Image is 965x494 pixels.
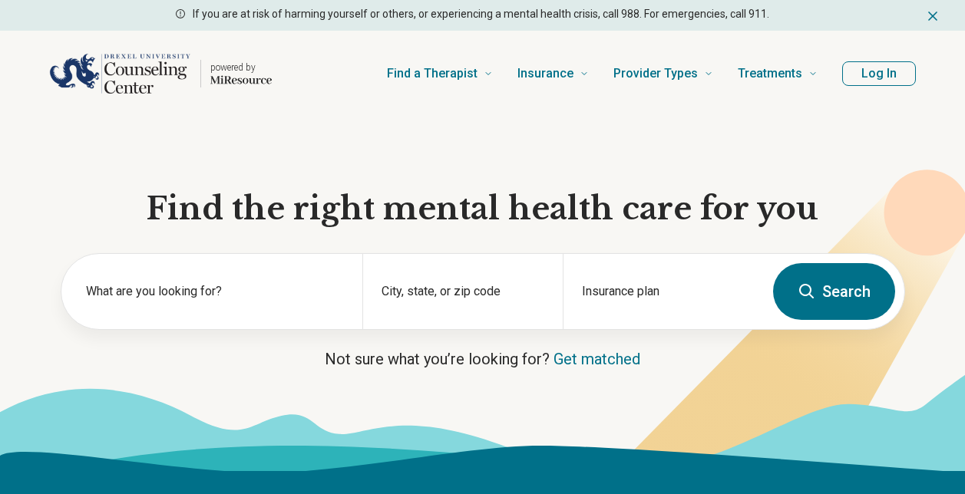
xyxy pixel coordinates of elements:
[387,63,478,84] span: Find a Therapist
[210,61,272,74] p: powered by
[193,6,769,22] p: If you are at risk of harming yourself or others, or experiencing a mental health crisis, call 98...
[554,350,640,368] a: Get matched
[387,43,493,104] a: Find a Therapist
[61,189,905,229] h1: Find the right mental health care for you
[738,63,802,84] span: Treatments
[61,348,905,370] p: Not sure what you’re looking for?
[613,63,698,84] span: Provider Types
[842,61,916,86] button: Log In
[925,6,940,25] button: Dismiss
[773,263,895,320] button: Search
[86,282,344,301] label: What are you looking for?
[738,43,818,104] a: Treatments
[517,63,573,84] span: Insurance
[49,49,272,98] a: Home page
[517,43,589,104] a: Insurance
[613,43,713,104] a: Provider Types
